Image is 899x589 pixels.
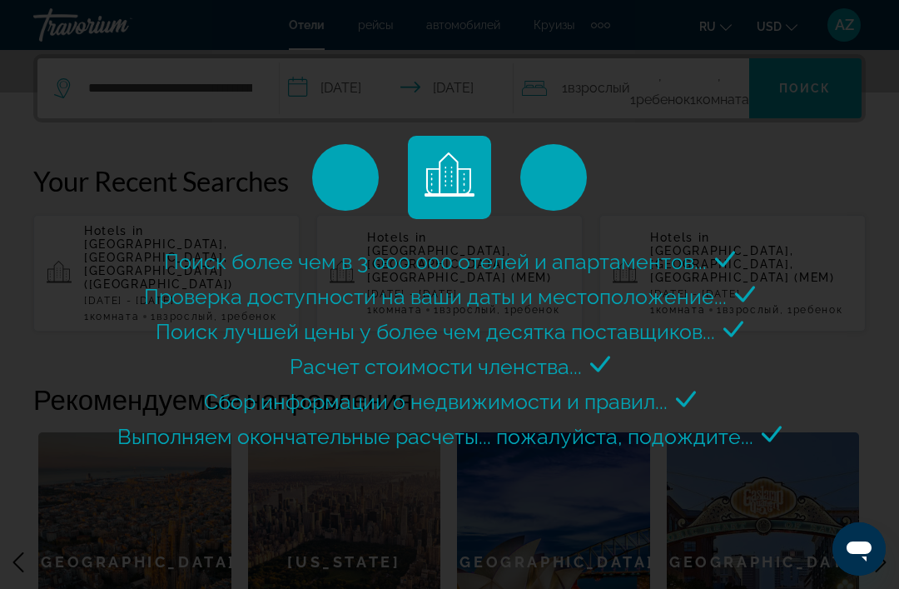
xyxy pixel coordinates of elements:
[164,249,707,274] span: Поиск более чем в 3 000 000 отелей и апартаментов...
[204,389,668,414] span: Сбор информации о недвижимости и правил...
[117,424,753,449] span: Выполняем окончательные расчеты... пожалуйста, подождите...
[156,319,715,344] span: Поиск лучшей цены у более чем десятка поставщиков...
[290,354,582,379] span: Расчет стоимости членства...
[832,522,886,576] iframe: Кнопка запуска окна обмена сообщениями
[144,284,727,309] span: Проверка доступности на ваши даты и местоположение...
